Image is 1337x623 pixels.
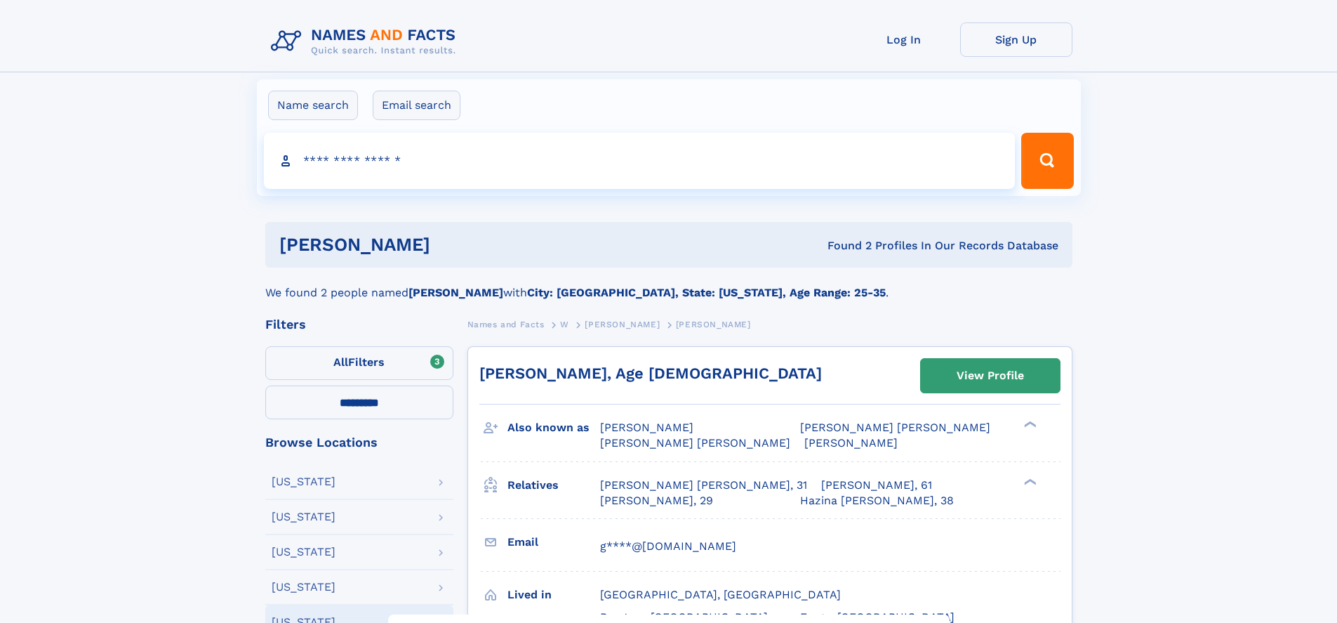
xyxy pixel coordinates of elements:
span: [PERSON_NAME] [585,320,660,329]
h3: Email [507,530,600,554]
a: Log In [848,22,960,57]
input: search input [264,133,1016,189]
a: Sign Up [960,22,1072,57]
div: We found 2 people named with . [265,268,1072,301]
span: [PERSON_NAME] [676,320,751,329]
a: [PERSON_NAME], Age [DEMOGRAPHIC_DATA] [479,365,822,382]
h3: Lived in [507,583,600,607]
a: [PERSON_NAME], 29 [600,493,713,509]
b: [PERSON_NAME] [408,286,503,299]
b: City: [GEOGRAPHIC_DATA], State: [US_STATE], Age Range: 25-35 [527,286,886,299]
span: All [333,355,348,369]
span: [PERSON_NAME] [804,436,898,450]
span: [PERSON_NAME] [PERSON_NAME] [600,436,790,450]
div: [US_STATE] [272,546,335,558]
div: [US_STATE] [272,511,335,523]
a: Hazina [PERSON_NAME], 38 [800,493,954,509]
label: Filters [265,346,453,380]
div: Browse Locations [265,436,453,449]
a: [PERSON_NAME] [PERSON_NAME], 31 [600,478,807,493]
span: W [560,320,569,329]
a: View Profile [921,359,1060,393]
h3: Relatives [507,473,600,497]
div: Filters [265,318,453,331]
h3: Also known as [507,416,600,440]
label: Email search [373,91,460,120]
a: Names and Facts [467,315,545,333]
button: Search Button [1021,133,1073,189]
span: [GEOGRAPHIC_DATA], [GEOGRAPHIC_DATA] [600,588,841,601]
div: Found 2 Profiles In Our Records Database [629,238,1058,254]
span: [PERSON_NAME] [600,421,693,434]
a: [PERSON_NAME] [585,315,660,333]
img: Logo Names and Facts [265,22,467,60]
div: [US_STATE] [272,476,335,487]
div: ❯ [1020,477,1037,486]
div: ❯ [1020,420,1037,429]
label: Name search [268,91,358,120]
a: W [560,315,569,333]
h1: [PERSON_NAME] [279,236,629,254]
div: View Profile [957,360,1024,392]
div: [US_STATE] [272,582,335,593]
span: [PERSON_NAME] [PERSON_NAME] [800,421,990,434]
a: [PERSON_NAME], 61 [821,478,932,493]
